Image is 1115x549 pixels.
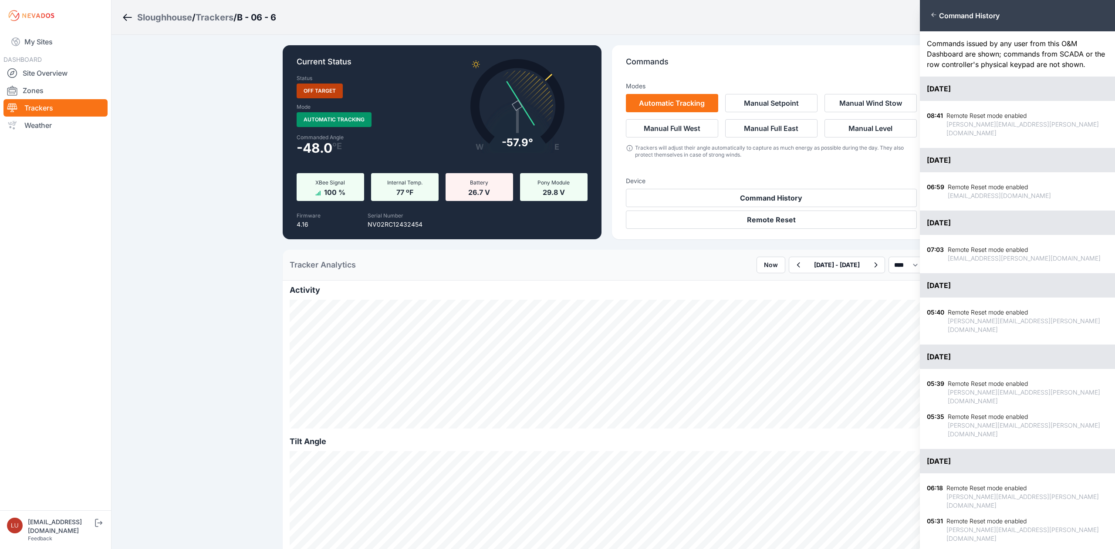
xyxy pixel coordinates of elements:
div: [DATE] [920,148,1115,172]
div: [EMAIL_ADDRESS][DOMAIN_NAME] [948,191,1051,200]
div: Remote Reset mode enabled [946,517,1108,526]
div: 05:35 [927,412,944,439]
div: Remote Reset mode enabled [946,111,1108,120]
div: 08:41 [927,111,943,137]
div: [DATE] [920,77,1115,101]
div: Remote Reset mode enabled [948,245,1101,254]
div: [PERSON_NAME][EMAIL_ADDRESS][PERSON_NAME][DOMAIN_NAME] [948,421,1108,439]
div: [DATE] [920,449,1115,473]
div: 05:31 [927,517,943,543]
span: Command History [939,11,1000,20]
div: Remote Reset mode enabled [948,308,1108,317]
div: 05:39 [927,379,944,405]
div: Remote Reset mode enabled [948,183,1051,191]
div: [PERSON_NAME][EMAIL_ADDRESS][PERSON_NAME][DOMAIN_NAME] [948,317,1108,334]
div: [PERSON_NAME][EMAIL_ADDRESS][PERSON_NAME][DOMAIN_NAME] [946,120,1108,137]
div: [EMAIL_ADDRESS][PERSON_NAME][DOMAIN_NAME] [948,254,1101,263]
div: [DATE] [920,345,1115,369]
div: 06:59 [927,183,944,200]
div: Remote Reset mode enabled [946,484,1108,492]
div: [PERSON_NAME][EMAIL_ADDRESS][PERSON_NAME][DOMAIN_NAME] [946,526,1108,543]
div: Commands issued by any user from this O&M Dashboard are shown; commands from SCADA or the row con... [920,31,1115,77]
div: Remote Reset mode enabled [948,412,1108,421]
div: [PERSON_NAME][EMAIL_ADDRESS][PERSON_NAME][DOMAIN_NAME] [946,492,1108,510]
div: [PERSON_NAME][EMAIL_ADDRESS][PERSON_NAME][DOMAIN_NAME] [948,388,1108,405]
div: [DATE] [920,211,1115,235]
div: 05:40 [927,308,944,334]
div: 07:03 [927,245,944,263]
div: Remote Reset mode enabled [948,379,1108,388]
div: [DATE] [920,273,1115,298]
div: 06:18 [927,484,943,510]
